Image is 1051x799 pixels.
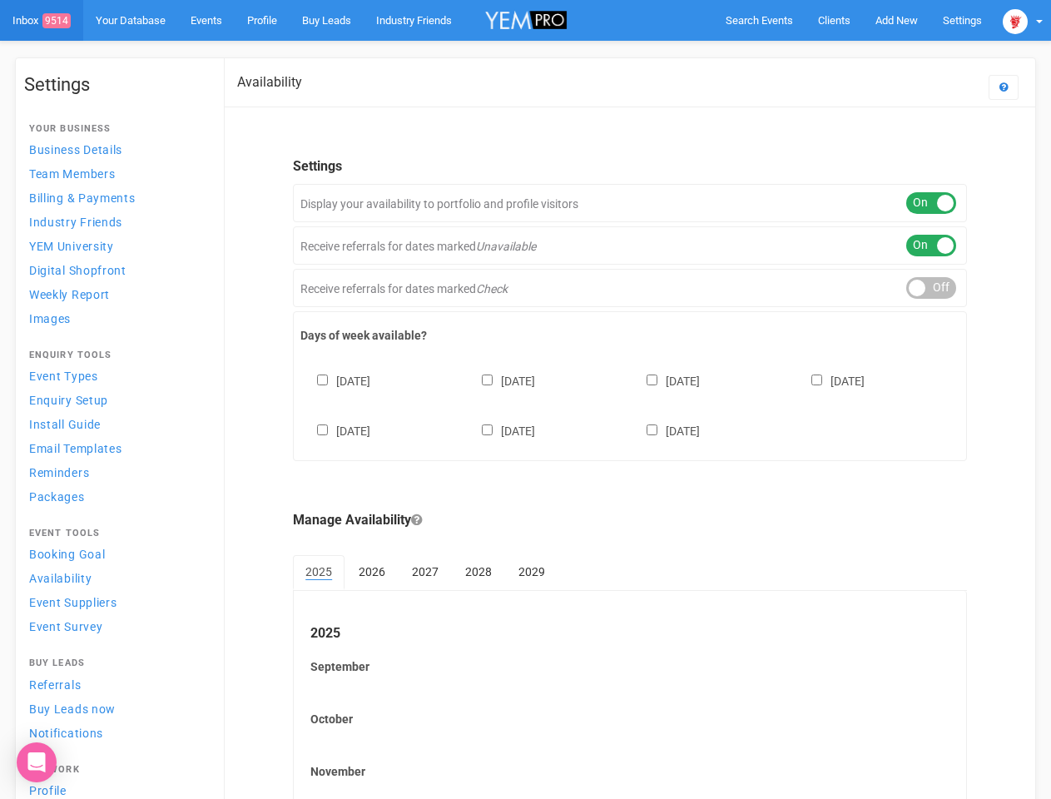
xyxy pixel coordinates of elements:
[24,235,207,257] a: YEM University
[24,259,207,281] a: Digital Shopfront
[482,375,493,385] input: [DATE]
[24,162,207,185] a: Team Members
[29,529,202,538] h4: Event Tools
[811,375,822,385] input: [DATE]
[24,543,207,565] a: Booking Goal
[29,620,102,633] span: Event Survey
[506,555,558,588] a: 2029
[29,124,202,134] h4: Your Business
[293,157,967,176] legend: Settings
[647,424,657,435] input: [DATE]
[24,567,207,589] a: Availability
[24,722,207,744] a: Notifications
[24,138,207,161] a: Business Details
[310,711,949,727] label: October
[465,421,535,439] label: [DATE]
[300,421,370,439] label: [DATE]
[24,307,207,330] a: Images
[29,350,202,360] h4: Enquiry Tools
[482,424,493,435] input: [DATE]
[293,269,967,307] div: Receive referrals for dates marked
[29,596,117,609] span: Event Suppliers
[726,14,793,27] span: Search Events
[29,765,202,775] h4: Network
[24,186,207,209] a: Billing & Payments
[29,312,71,325] span: Images
[310,658,949,675] label: September
[29,143,122,156] span: Business Details
[630,421,700,439] label: [DATE]
[465,371,535,390] label: [DATE]
[24,615,207,638] a: Event Survey
[1003,9,1028,34] img: open-uri20250107-2-1pbi2ie
[875,14,918,27] span: Add New
[795,371,865,390] label: [DATE]
[293,511,967,530] legend: Manage Availability
[29,658,202,668] h4: Buy Leads
[293,226,967,265] div: Receive referrals for dates marked
[293,184,967,222] div: Display your availability to portfolio and profile visitors
[453,555,504,588] a: 2028
[647,375,657,385] input: [DATE]
[24,389,207,411] a: Enquiry Setup
[24,365,207,387] a: Event Types
[42,13,71,28] span: 9514
[29,466,89,479] span: Reminders
[29,442,122,455] span: Email Templates
[24,283,207,305] a: Weekly Report
[29,370,98,383] span: Event Types
[476,282,508,295] em: Check
[630,371,700,390] label: [DATE]
[24,485,207,508] a: Packages
[346,555,398,588] a: 2026
[24,673,207,696] a: Referrals
[29,240,114,253] span: YEM University
[29,394,108,407] span: Enquiry Setup
[24,75,207,95] h1: Settings
[310,763,949,780] label: November
[29,264,126,277] span: Digital Shopfront
[237,75,302,90] h2: Availability
[399,555,451,588] a: 2027
[300,371,370,390] label: [DATE]
[29,418,101,431] span: Install Guide
[29,548,105,561] span: Booking Goal
[24,697,207,720] a: Buy Leads now
[476,240,536,253] em: Unavailable
[29,288,110,301] span: Weekly Report
[24,413,207,435] a: Install Guide
[17,742,57,782] div: Open Intercom Messenger
[29,727,103,740] span: Notifications
[29,490,85,504] span: Packages
[818,14,850,27] span: Clients
[293,555,345,590] a: 2025
[300,327,959,344] label: Days of week available?
[29,167,115,181] span: Team Members
[24,591,207,613] a: Event Suppliers
[24,461,207,484] a: Reminders
[317,424,328,435] input: [DATE]
[310,624,949,643] legend: 2025
[29,191,136,205] span: Billing & Payments
[24,211,207,233] a: Industry Friends
[29,572,92,585] span: Availability
[317,375,328,385] input: [DATE]
[24,437,207,459] a: Email Templates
